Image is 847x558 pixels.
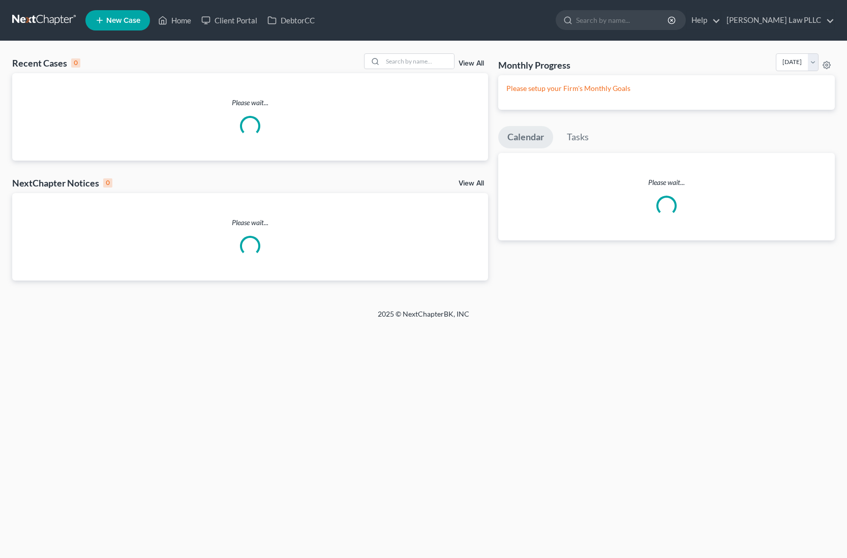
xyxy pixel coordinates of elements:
div: 0 [71,58,80,68]
p: Please wait... [498,177,835,188]
p: Please wait... [12,218,488,228]
div: NextChapter Notices [12,177,112,189]
a: View All [459,60,484,67]
a: [PERSON_NAME] Law PLLC [721,11,834,29]
a: Client Portal [196,11,262,29]
input: Search by name... [383,54,454,69]
a: Help [686,11,720,29]
div: 0 [103,178,112,188]
a: Tasks [558,126,598,148]
div: Recent Cases [12,57,80,69]
div: 2025 © NextChapterBK, INC [134,309,713,327]
a: Calendar [498,126,553,148]
h3: Monthly Progress [498,59,570,71]
a: DebtorCC [262,11,320,29]
p: Please wait... [12,98,488,108]
span: New Case [106,17,140,24]
input: Search by name... [576,11,669,29]
p: Please setup your Firm's Monthly Goals [506,83,827,94]
a: View All [459,180,484,187]
a: Home [153,11,196,29]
